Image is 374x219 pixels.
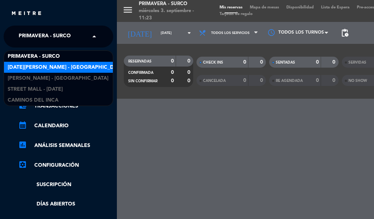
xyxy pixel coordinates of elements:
[18,102,113,110] a: account_balance_walletTransacciones
[11,11,42,16] img: MEITRE
[8,52,60,61] span: Primavera - Surco
[340,29,349,37] span: pending_actions
[8,85,63,94] span: Street Mall - [DATE]
[18,160,27,169] i: settings_applications
[18,121,27,129] i: calendar_month
[18,121,113,130] a: calendar_monthCalendario
[18,140,27,149] i: assessment
[8,63,167,72] span: [DATE][PERSON_NAME] - [GEOGRAPHIC_DATA][PERSON_NAME]
[8,96,58,105] span: Caminos del Inca
[18,161,113,170] a: Configuración
[18,181,113,189] a: Suscripción
[18,200,113,208] a: Días abiertos
[18,141,113,150] a: assessmentANÁLISIS SEMANALES
[8,74,108,83] span: [PERSON_NAME] - [GEOGRAPHIC_DATA]
[19,29,71,44] span: Primavera - Surco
